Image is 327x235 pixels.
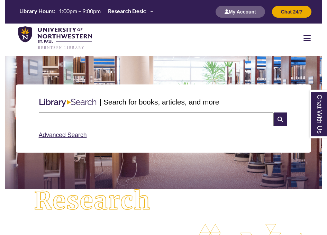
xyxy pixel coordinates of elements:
a: My Account [216,9,265,15]
img: UNWSP Library Logo [18,26,92,49]
a: Chat 24/7 [272,9,311,15]
span: 1:00pm – 9:00pm [59,8,101,14]
i: Search [274,112,287,126]
button: Chat 24/7 [272,6,311,18]
th: Research Desk: [105,7,147,15]
th: Library Hours: [17,7,56,15]
span: – [150,8,153,14]
img: Research [21,176,164,226]
table: Hours Today [17,7,156,16]
p: | Search for books, articles, and more [100,97,219,107]
a: Advanced Search [39,132,87,138]
img: Libary Search [36,96,100,110]
a: Hours Today [17,7,156,17]
button: My Account [216,6,265,18]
